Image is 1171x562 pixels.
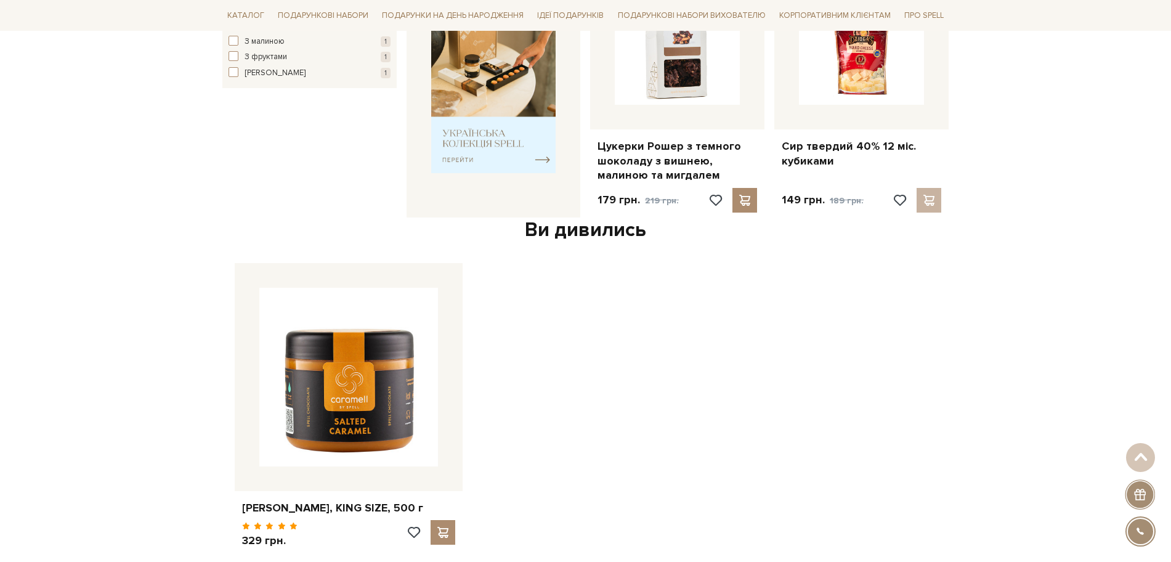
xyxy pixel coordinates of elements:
span: 189 грн. [830,195,864,206]
p: 179 грн. [598,193,679,208]
a: Корпоративним клієнтам [774,5,896,26]
p: 329 грн. [242,534,298,548]
p: 149 грн. [782,193,864,208]
span: З малиною [245,36,285,48]
div: Ви дивились [230,218,942,243]
span: [PERSON_NAME] [245,67,306,79]
a: Ідеї подарунків [532,6,609,25]
a: Цукерки Рошер з темного шоколаду з вишнею, малиною та мигдалем [598,139,757,182]
span: 1 [381,52,391,62]
a: Подарункові набори вихователю [613,5,771,26]
span: 219 грн. [645,195,679,206]
a: Сир твердий 40% 12 міс. кубиками [782,139,941,168]
img: Солона карамель, KING SIZE, 500 г [259,288,438,466]
button: З малиною 1 [229,36,391,48]
button: [PERSON_NAME] 1 [229,67,391,79]
span: 1 [381,68,391,78]
a: Подарункові набори [273,6,373,25]
a: Подарунки на День народження [377,6,529,25]
a: Каталог [222,6,269,25]
span: З фруктами [245,51,287,63]
a: [PERSON_NAME], KING SIZE, 500 г [242,501,455,515]
span: 1 [381,36,391,47]
a: Про Spell [899,6,949,25]
button: З фруктами 1 [229,51,391,63]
